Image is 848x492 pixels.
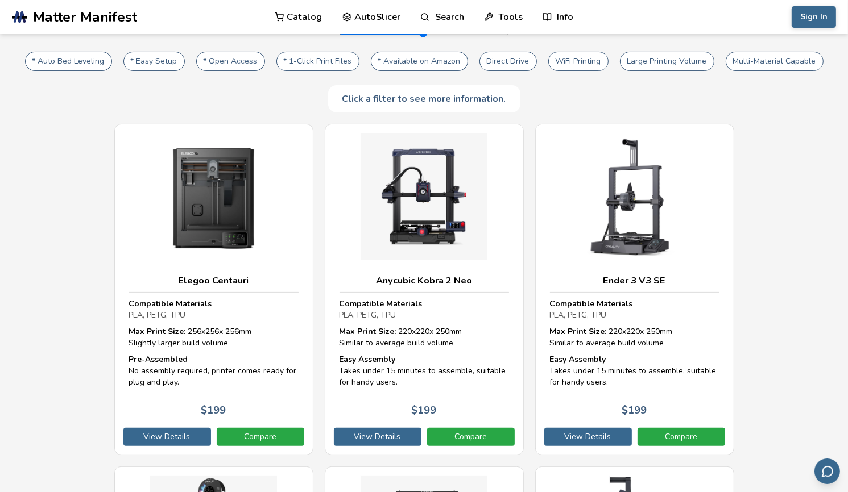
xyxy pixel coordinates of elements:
[550,326,607,337] strong: Max Print Size:
[276,52,359,71] button: * 1-Click Print Files
[340,326,396,337] strong: Max Print Size:
[340,326,509,348] div: 220 x 220 x 250 mm Similar to average build volume
[129,326,299,348] div: 256 x 256 x 256 mm Slightly larger build volume
[129,298,212,309] strong: Compatible Materials
[814,458,840,484] button: Send feedback via email
[427,428,515,446] a: Compare
[544,428,632,446] a: View Details
[548,52,609,71] button: WiFi Printing
[550,298,633,309] strong: Compatible Materials
[217,428,304,446] a: Compare
[196,52,265,71] button: * Open Access
[620,52,714,71] button: Large Printing Volume
[371,52,468,71] button: * Available on Amazon
[129,354,188,365] strong: Pre-Assembled
[535,124,734,455] a: Ender 3 V3 SECompatible MaterialsPLA, PETG, TPUMax Print Size: 220x220x 250mmSimilar to average b...
[550,354,606,365] strong: Easy Assembly
[340,275,509,286] h3: Anycubic Kobra 2 Neo
[726,52,824,71] button: Multi-Material Capable
[340,310,396,320] span: PLA, PETG, TPU
[412,405,437,416] p: $ 199
[622,405,647,416] p: $ 199
[33,9,137,25] span: Matter Manifest
[550,275,719,286] h3: Ender 3 V3 SE
[129,354,299,387] div: No assembly required, printer comes ready for plug and play.
[792,6,836,28] button: Sign In
[129,275,299,286] h3: Elegoo Centauri
[550,354,719,387] div: Takes under 15 minutes to assemble, suitable for handy users.
[479,52,537,71] button: Direct Drive
[325,124,524,455] a: Anycubic Kobra 2 NeoCompatible MaterialsPLA, PETG, TPUMax Print Size: 220x220x 250mmSimilar to av...
[25,52,112,71] button: * Auto Bed Leveling
[129,326,186,337] strong: Max Print Size:
[123,428,211,446] a: View Details
[340,354,396,365] strong: Easy Assembly
[328,85,520,112] div: Click a filter to see more information.
[114,124,313,455] a: Elegoo CentauriCompatible MaterialsPLA, PETG, TPUMax Print Size: 256x256x 256mmSlightly larger bu...
[550,310,607,320] span: PLA, PETG, TPU
[638,428,725,446] a: Compare
[123,52,185,71] button: * Easy Setup
[334,428,421,446] a: View Details
[340,354,509,387] div: Takes under 15 minutes to assemble, suitable for handy users.
[129,310,186,320] span: PLA, PETG, TPU
[340,298,423,309] strong: Compatible Materials
[550,326,719,348] div: 220 x 220 x 250 mm Similar to average build volume
[201,405,226,416] p: $ 199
